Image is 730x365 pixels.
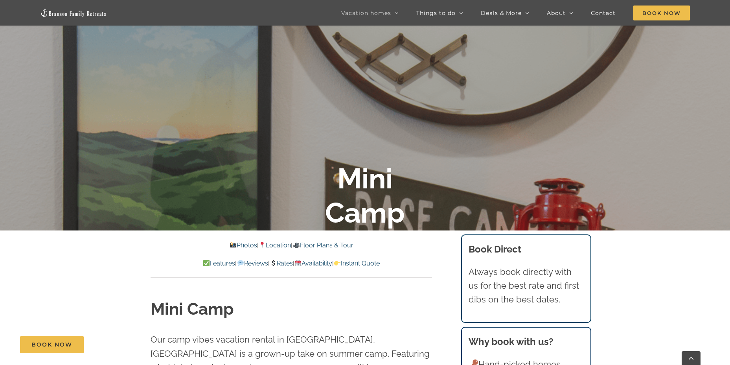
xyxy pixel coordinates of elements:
[547,10,566,16] span: About
[270,260,293,267] a: Rates
[341,10,391,16] span: Vacation homes
[31,341,72,348] span: Book Now
[334,260,380,267] a: Instant Quote
[292,241,353,249] a: Floor Plans & Tour
[293,242,300,248] img: 🎥
[633,6,690,20] span: Book Now
[270,260,276,266] img: 💲
[481,10,522,16] span: Deals & More
[259,242,265,248] img: 📍
[259,241,291,249] a: Location
[469,335,583,349] h3: Why book with us?
[334,260,340,266] img: 👉
[230,241,257,249] a: Photos
[469,243,521,255] b: Book Direct
[237,260,268,267] a: Reviews
[151,240,432,251] p: | |
[151,258,432,269] p: | | | |
[294,260,332,267] a: Availability
[40,8,107,17] img: Branson Family Retreats Logo
[325,162,405,229] b: Mini Camp
[237,260,244,266] img: 💬
[591,10,616,16] span: Contact
[469,265,583,307] p: Always book directly with us for the best rate and first dibs on the best dates.
[203,260,235,267] a: Features
[151,298,432,321] h1: Mini Camp
[416,10,456,16] span: Things to do
[230,242,236,248] img: 📸
[20,336,84,353] a: Book Now
[295,260,301,266] img: 📆
[203,260,210,266] img: ✅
